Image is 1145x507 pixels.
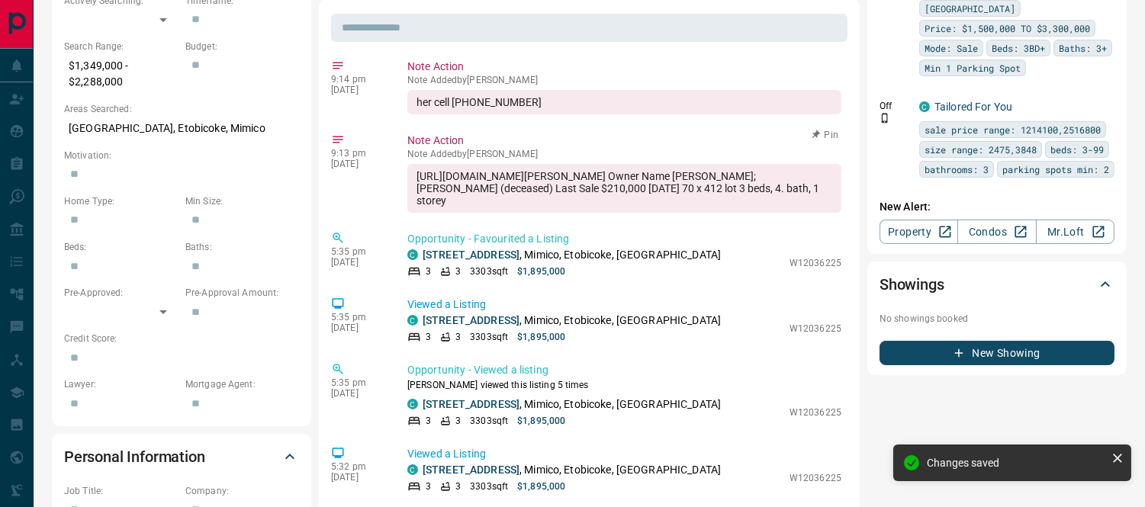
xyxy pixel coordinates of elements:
p: 5:35 pm [331,377,384,388]
div: condos.ca [407,399,418,409]
p: Note Added by [PERSON_NAME] [407,149,841,159]
p: Note Added by [PERSON_NAME] [407,75,841,85]
p: 3 [426,265,431,278]
span: sale price range: 1214100,2516800 [925,122,1101,137]
span: bathrooms: 3 [925,162,989,177]
p: Search Range: [64,40,178,53]
p: 3303 sqft [470,414,508,428]
p: No showings booked [880,312,1114,326]
div: her cell [PHONE_NUMBER] [407,90,841,114]
p: 5:35 pm [331,246,384,257]
p: Opportunity - Favourited a Listing [407,231,841,247]
div: Changes saved [927,457,1105,469]
p: Note Action [407,133,841,149]
p: Home Type: [64,194,178,208]
p: Note Action [407,59,841,75]
p: [PERSON_NAME] viewed this listing 5 times [407,378,841,392]
p: [DATE] [331,257,384,268]
p: 3 [426,480,431,493]
a: [STREET_ADDRESS] [423,314,519,326]
p: New Alert: [880,199,1114,215]
span: Mode: Sale [925,40,978,56]
p: Viewed a Listing [407,297,841,313]
span: Baths: 3+ [1059,40,1107,56]
p: W12036225 [790,471,841,485]
p: , Mimico, Etobicoke, [GEOGRAPHIC_DATA] [423,313,721,329]
p: Areas Searched: [64,102,299,116]
p: W12036225 [790,256,841,270]
p: $1,349,000 - $2,288,000 [64,53,178,95]
a: Property [880,220,958,244]
p: $1,895,000 [517,330,565,344]
p: $1,895,000 [517,414,565,428]
p: , Mimico, Etobicoke, [GEOGRAPHIC_DATA] [423,462,721,478]
div: condos.ca [407,249,418,260]
h2: Personal Information [64,444,205,469]
a: [STREET_ADDRESS] [423,249,519,261]
p: Min Size: [185,194,299,208]
span: beds: 3-99 [1050,142,1104,157]
p: 3 [426,414,431,428]
p: [DATE] [331,159,384,169]
p: 3303 sqft [470,265,508,278]
p: Job Title: [64,484,178,498]
div: Showings [880,266,1114,303]
p: [DATE] [331,85,384,95]
a: Tailored For You [934,101,1012,113]
a: Mr.Loft [1036,220,1114,244]
p: 3 [455,414,461,428]
p: 3 [426,330,431,344]
p: [DATE] [331,322,384,333]
div: Personal Information [64,438,299,475]
p: Budget: [185,40,299,53]
p: Credit Score: [64,332,299,345]
p: W12036225 [790,406,841,419]
span: Price: $1,500,000 TO $3,300,000 [925,21,1090,36]
p: Beds: [64,240,178,254]
p: 3 [455,265,461,278]
a: Condos [957,220,1036,244]
span: Beds: 3BD+ [992,40,1045,56]
p: [DATE] [331,388,384,399]
p: Baths: [185,240,299,254]
span: parking spots min: 2 [1002,162,1109,177]
p: 3 [455,480,461,493]
p: Motivation: [64,149,299,162]
div: condos.ca [407,464,418,475]
p: Pre-Approval Amount: [185,286,299,300]
p: 3303 sqft [470,480,508,493]
p: W12036225 [790,322,841,335]
button: Pin [803,128,847,142]
p: $1,895,000 [517,265,565,278]
p: Lawyer: [64,377,178,391]
p: $1,895,000 [517,480,565,493]
p: 3303 sqft [470,330,508,344]
h2: Showings [880,272,944,297]
div: [URL][DOMAIN_NAME][PERSON_NAME] Owner Name [PERSON_NAME]; [PERSON_NAME] (deceased) Last Sale $210... [407,164,841,213]
p: Mortgage Agent: [185,377,299,391]
p: Off [880,99,910,113]
p: , Mimico, Etobicoke, [GEOGRAPHIC_DATA] [423,396,721,412]
div: condos.ca [919,101,930,112]
p: 3 [455,330,461,344]
svg: Push Notification Only [880,113,890,124]
p: [GEOGRAPHIC_DATA], Etobicoke, Mimico [64,116,299,141]
p: [DATE] [331,472,384,483]
p: 5:35 pm [331,312,384,322]
span: size range: 2475,3848 [925,142,1037,157]
span: [GEOGRAPHIC_DATA] [925,1,1015,16]
p: 9:13 pm [331,148,384,159]
p: Viewed a Listing [407,446,841,462]
p: 9:14 pm [331,74,384,85]
a: [STREET_ADDRESS] [423,464,519,476]
div: condos.ca [407,315,418,326]
p: , Mimico, Etobicoke, [GEOGRAPHIC_DATA] [423,247,721,263]
span: Min 1 Parking Spot [925,60,1021,75]
a: [STREET_ADDRESS] [423,398,519,410]
button: New Showing [880,341,1114,365]
p: Pre-Approved: [64,286,178,300]
p: 5:32 pm [331,461,384,472]
p: Company: [185,484,299,498]
p: Opportunity - Viewed a listing [407,362,841,378]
